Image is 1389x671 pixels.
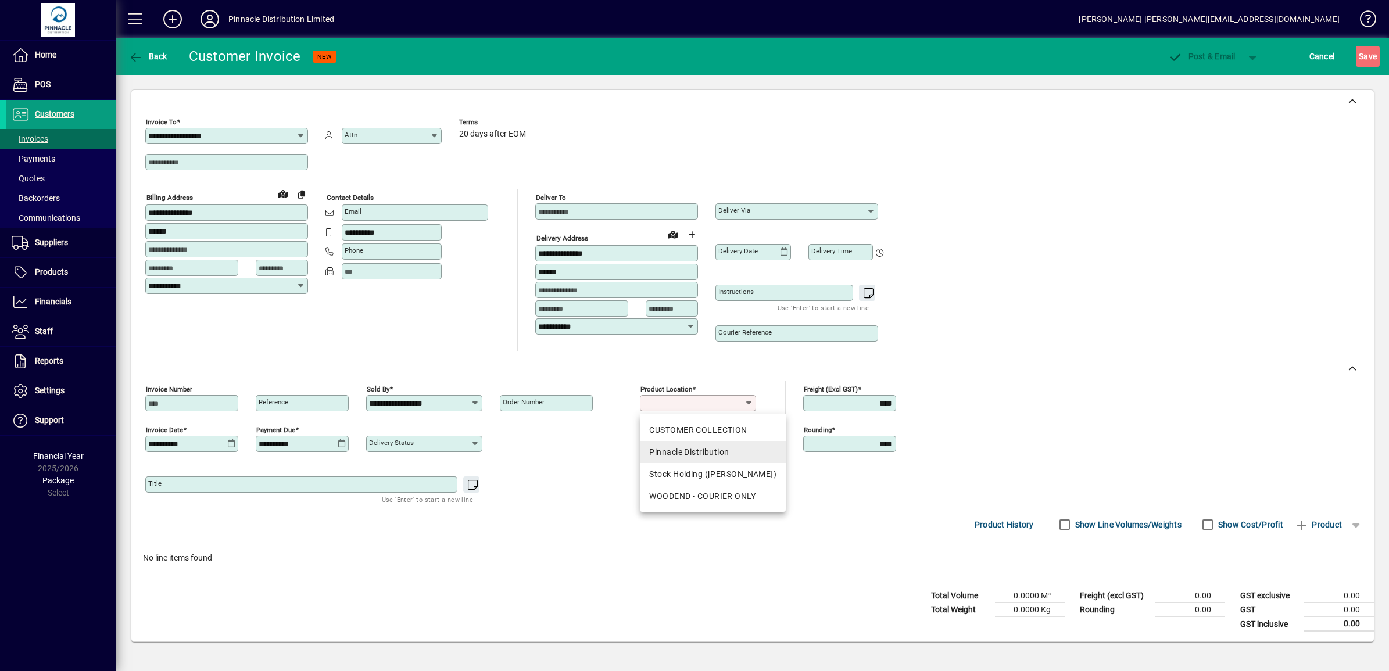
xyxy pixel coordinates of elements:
[1306,46,1338,67] button: Cancel
[42,476,74,485] span: Package
[6,376,116,406] a: Settings
[718,328,772,336] mat-label: Courier Reference
[12,193,60,203] span: Backorders
[126,46,170,67] button: Back
[1289,514,1348,535] button: Product
[259,398,288,406] mat-label: Reference
[804,385,858,393] mat-label: Freight (excl GST)
[12,174,45,183] span: Quotes
[6,129,116,149] a: Invoices
[35,386,65,395] span: Settings
[345,131,357,139] mat-label: Attn
[664,225,682,243] a: View on map
[189,47,301,66] div: Customer Invoice
[33,451,84,461] span: Financial Year
[1188,52,1194,61] span: P
[1304,589,1374,603] td: 0.00
[6,228,116,257] a: Suppliers
[1168,52,1236,61] span: ost & Email
[317,53,332,60] span: NEW
[1074,589,1155,603] td: Freight (excl GST)
[146,426,183,434] mat-label: Invoice date
[1359,52,1363,61] span: S
[35,238,68,247] span: Suppliers
[995,603,1065,617] td: 0.0000 Kg
[649,468,776,480] div: Stock Holding ([PERSON_NAME])
[6,288,116,317] a: Financials
[1162,46,1241,67] button: Post & Email
[369,439,414,447] mat-label: Delivery status
[640,485,786,507] mat-option: WOODEND - COURIER ONLY
[128,52,167,61] span: Back
[35,109,74,119] span: Customers
[649,424,776,436] div: CUSTOMER COLLECTION
[804,426,832,434] mat-label: Rounding
[292,185,311,203] button: Copy to Delivery address
[975,515,1034,534] span: Product History
[6,347,116,376] a: Reports
[6,168,116,188] a: Quotes
[640,385,692,393] mat-label: Product location
[1074,603,1155,617] td: Rounding
[640,419,786,441] mat-option: CUSTOMER COLLECTION
[1155,603,1225,617] td: 0.00
[649,446,776,458] div: Pinnacle Distribution
[35,326,53,336] span: Staff
[1079,10,1340,28] div: [PERSON_NAME] [PERSON_NAME][EMAIL_ADDRESS][DOMAIN_NAME]
[925,589,995,603] td: Total Volume
[35,415,64,425] span: Support
[970,514,1039,535] button: Product History
[995,589,1065,603] td: 0.0000 M³
[536,193,566,202] mat-label: Deliver To
[1073,519,1182,530] label: Show Line Volumes/Weights
[811,247,852,255] mat-label: Delivery time
[6,188,116,208] a: Backorders
[35,297,71,306] span: Financials
[1304,617,1374,631] td: 0.00
[35,356,63,365] span: Reports
[1309,47,1335,66] span: Cancel
[35,80,51,89] span: POS
[6,41,116,70] a: Home
[148,479,162,487] mat-label: Title
[682,225,701,244] button: Choose address
[6,317,116,346] a: Staff
[718,206,750,214] mat-label: Deliver via
[256,426,295,434] mat-label: Payment due
[6,406,116,435] a: Support
[1295,515,1342,534] span: Product
[1155,589,1225,603] td: 0.00
[640,463,786,485] mat-option: Stock Holding (Richard)
[1234,603,1304,617] td: GST
[367,385,389,393] mat-label: Sold by
[1304,603,1374,617] td: 0.00
[191,9,228,30] button: Profile
[131,540,1374,576] div: No line items found
[274,184,292,203] a: View on map
[12,213,80,223] span: Communications
[503,398,545,406] mat-label: Order number
[35,50,56,59] span: Home
[6,208,116,228] a: Communications
[146,118,177,126] mat-label: Invoice To
[146,385,192,393] mat-label: Invoice number
[1356,46,1380,67] button: Save
[6,258,116,287] a: Products
[1234,617,1304,631] td: GST inclusive
[35,267,68,277] span: Products
[640,441,786,463] mat-option: Pinnacle Distribution
[459,119,529,126] span: Terms
[1234,589,1304,603] td: GST exclusive
[6,70,116,99] a: POS
[116,46,180,67] app-page-header-button: Back
[154,9,191,30] button: Add
[382,493,473,506] mat-hint: Use 'Enter' to start a new line
[1216,519,1283,530] label: Show Cost/Profit
[459,130,526,139] span: 20 days after EOM
[345,246,363,254] mat-label: Phone
[12,154,55,163] span: Payments
[718,288,754,296] mat-label: Instructions
[1351,2,1374,40] a: Knowledge Base
[718,247,758,255] mat-label: Delivery date
[1359,47,1377,66] span: ave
